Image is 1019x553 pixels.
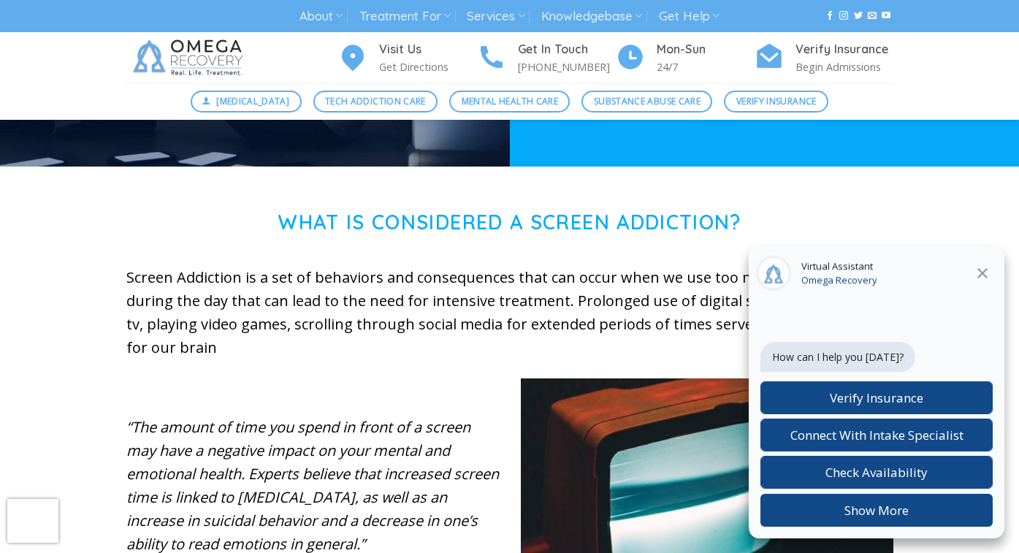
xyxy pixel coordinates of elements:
[659,3,720,30] a: Get Help
[379,58,477,75] p: Get Directions
[581,91,712,112] a: Substance Abuse Care
[755,40,893,76] a: Verify Insurance Begin Admissions
[736,94,817,108] span: Verify Insurance
[795,58,893,75] p: Begin Admissions
[126,266,893,359] p: Screen Addiction is a set of behaviors and consequences that can occur when we use too much scree...
[299,3,343,30] a: About
[467,3,524,30] a: Services
[541,3,642,30] a: Knowledgebase
[854,11,863,21] a: Follow on Twitter
[313,91,438,112] a: Tech Addiction Care
[594,94,701,108] span: Substance Abuse Care
[379,40,477,59] h4: Visit Us
[216,94,289,108] span: [MEDICAL_DATA]
[657,40,755,59] h4: Mon-Sun
[449,91,570,112] a: Mental Health Care
[126,210,893,234] h1: What is Considered a Screen Addiction?
[325,94,426,108] span: Tech Addiction Care
[518,40,616,59] h4: Get In Touch
[518,58,616,75] p: [PHONE_NUMBER]
[724,91,828,112] a: Verify Insurance
[868,11,877,21] a: Send us an email
[359,3,451,30] a: Treatment For
[462,94,558,108] span: Mental Health Care
[477,40,616,76] a: Get In Touch [PHONE_NUMBER]
[795,40,893,59] h4: Verify Insurance
[338,40,477,76] a: Visit Us Get Directions
[882,11,890,21] a: Follow on YouTube
[825,11,834,21] a: Follow on Facebook
[657,58,755,75] p: 24/7
[839,11,848,21] a: Follow on Instagram
[126,32,254,83] img: Omega Recovery
[191,91,302,112] a: [MEDICAL_DATA]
